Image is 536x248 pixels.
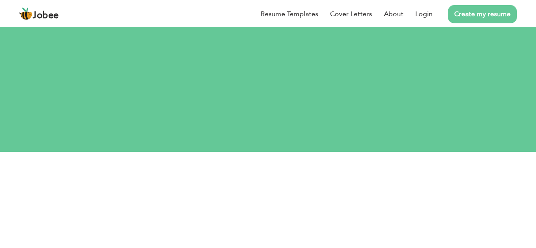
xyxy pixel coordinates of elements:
a: Login [415,9,433,19]
img: jobee.io [19,7,33,21]
a: Resume Templates [261,9,318,19]
a: Create my resume [448,5,517,23]
a: About [384,9,403,19]
a: Jobee [19,7,59,21]
span: Jobee [33,11,59,20]
a: Cover Letters [330,9,372,19]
